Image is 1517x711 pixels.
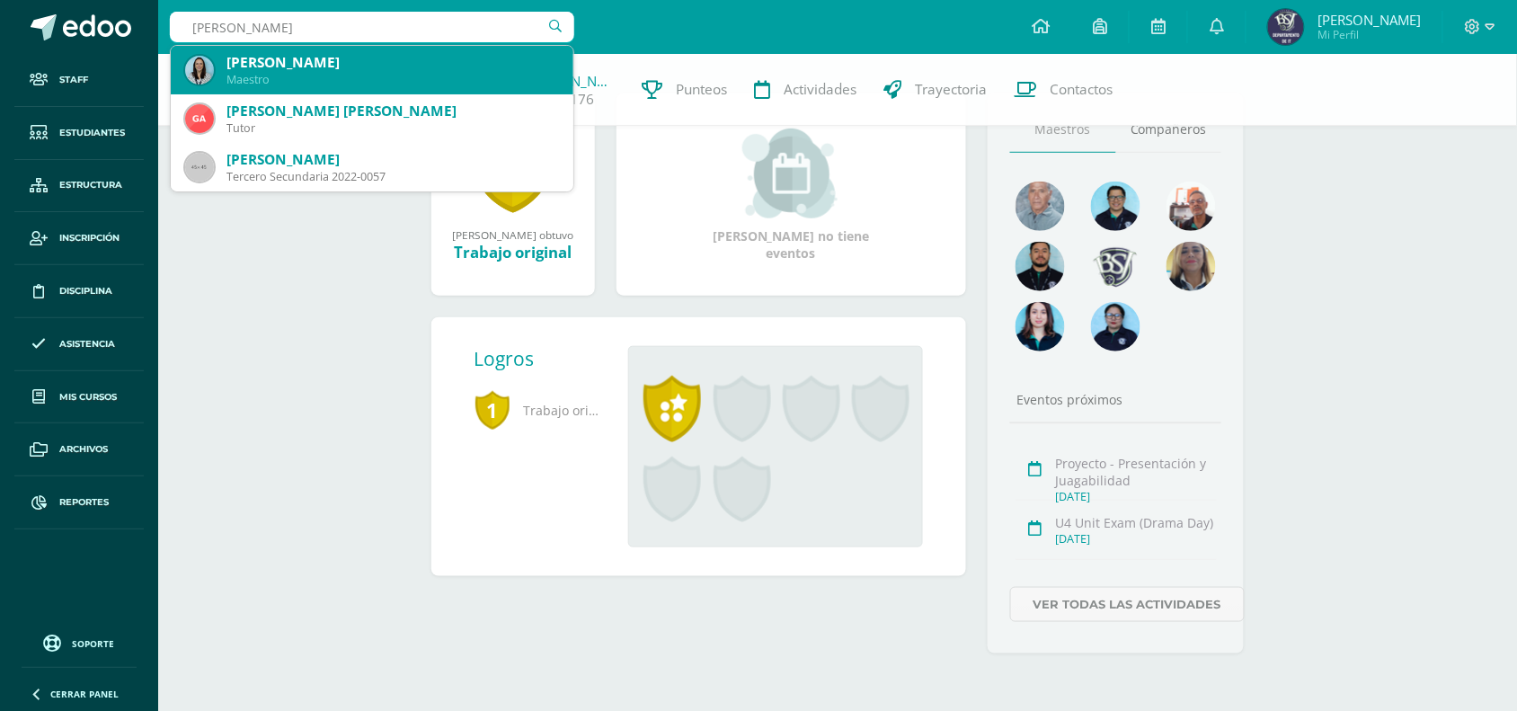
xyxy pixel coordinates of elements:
a: Punteos [629,54,741,126]
div: [PERSON_NAME] obtuvo [449,227,577,242]
a: Contactos [1001,54,1127,126]
img: 5a6f75ce900a0f7ea551130e923f78ee.png [185,56,214,84]
div: [PERSON_NAME] [226,150,559,169]
span: 1 [475,389,510,431]
div: [PERSON_NAME] [PERSON_NAME] [226,102,559,120]
img: 1f9df8322dc8a4a819c6562ad5c2ddfe.png [1016,302,1065,351]
div: Proyecto - Presentación y Juagabilidad [1056,455,1217,489]
span: Actividades [785,80,857,99]
a: Ver todas las actividades [1010,587,1245,622]
div: [DATE] [1056,531,1217,547]
div: Maestro [226,72,559,87]
div: [DATE] [1056,489,1217,504]
img: d483e71d4e13296e0ce68ead86aec0b8.png [1091,242,1140,291]
div: [PERSON_NAME] [226,53,559,72]
span: [PERSON_NAME] [1317,11,1421,29]
img: event_small.png [742,129,840,218]
span: Mi Perfil [1317,27,1421,42]
span: Cerrar panel [50,688,119,700]
img: 55ac31a88a72e045f87d4a648e08ca4b.png [1016,182,1065,231]
span: Contactos [1051,80,1113,99]
input: Busca un usuario... [170,12,574,42]
a: Compañeros [1116,107,1222,153]
span: Trabajo original [475,386,600,435]
div: Logros [475,346,615,371]
a: Maestros [1010,107,1116,153]
div: Trabajo original [449,242,577,262]
div: Eventos próximos [1010,391,1222,408]
span: Staff [59,73,88,87]
a: Trayectoria [871,54,1001,126]
img: 2207c9b573316a41e74c87832a091651.png [1016,242,1065,291]
img: b91405600618b21788a2d1d269212df6.png [1167,182,1216,231]
div: Tutor [226,120,559,136]
iframe: Chat [13,76,393,698]
img: 8f27dc8eebfefe7da20e0527ef93de31.png [1268,9,1304,45]
div: [PERSON_NAME] no tiene eventos [701,129,881,262]
div: U4 Unit Exam (Drama Day) [1056,514,1217,531]
span: Trayectoria [916,80,988,99]
img: bed227fd71c3b57e9e7cc03a323db735.png [1091,302,1140,351]
a: Actividades [741,54,871,126]
div: Tercero Secundaria 2022-0057 [226,169,559,184]
a: Staff [14,54,144,107]
span: Punteos [677,80,728,99]
img: d220431ed6a2715784848fdc026b3719.png [1091,182,1140,231]
img: aa9857ee84d8eb936f6c1e33e7ea3df6.png [1167,242,1216,291]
